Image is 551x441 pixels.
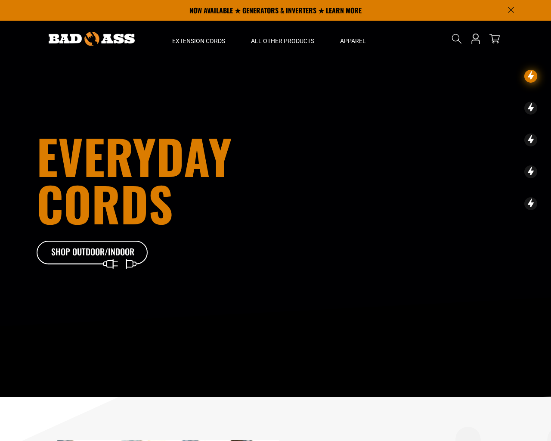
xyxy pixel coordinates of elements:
[327,21,379,57] summary: Apparel
[49,32,135,46] img: Bad Ass Extension Cords
[340,37,366,45] span: Apparel
[238,21,327,57] summary: All Other Products
[37,132,323,227] h1: Everyday cords
[159,21,238,57] summary: Extension Cords
[450,32,464,46] summary: Search
[37,241,149,265] a: Shop Outdoor/Indoor
[251,37,314,45] span: All Other Products
[172,37,225,45] span: Extension Cords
